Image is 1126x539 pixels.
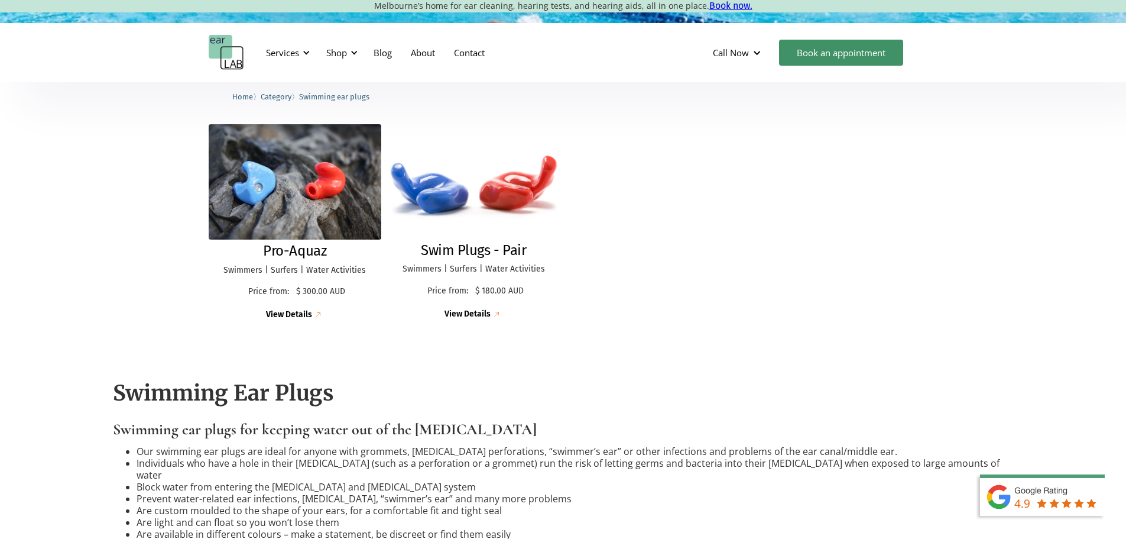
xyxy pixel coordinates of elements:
[713,47,749,59] div: Call Now
[266,310,312,320] div: View Details
[299,92,369,101] span: Swimming ear plugs
[296,287,345,297] p: $ 300.00 AUD
[209,124,382,240] img: Pro-Aquaz
[387,124,560,320] a: Swim Plugs - PairSwim Plugs - PairSwimmers | Surfers | Water ActivitiesPrice from:$ 180.00 AUDVie...
[209,35,244,70] a: home
[421,242,526,259] h2: Swim Plugs - Pair
[113,420,537,438] strong: Swimming ear plugs for keeping water out of the [MEDICAL_DATA]
[232,91,253,102] a: Home
[137,446,1014,457] li: Our swimming ear plugs are ideal for anyone with grommets, [MEDICAL_DATA] perforations, “swimmer’...
[444,309,491,319] div: View Details
[364,35,401,70] a: Blog
[424,286,472,296] p: Price from:
[137,505,1014,517] li: Are custom moulded to the shape of your ears, for a comfortable fit and tight seal
[299,91,369,102] a: Swimming ear plugs
[319,35,361,70] div: Shop
[209,124,382,321] a: Pro-AquazPro-AquazSwimmers | Surfers | Water ActivitiesPrice from:$ 300.00 AUDView Details
[475,286,524,296] p: $ 180.00 AUD
[259,35,313,70] div: Services
[266,47,299,59] div: Services
[137,493,1014,505] li: Prevent water-related ear infections, [MEDICAL_DATA], “swimmer’s ear” and many more problems
[137,457,1014,481] li: Individuals who have a hole in their [MEDICAL_DATA] (such as a perforation or a grommet) run the ...
[232,91,261,103] li: 〉
[261,92,291,101] span: Category
[399,264,549,275] p: Swimmers | Surfers | Water Activities
[263,243,326,260] h2: Pro-Aquaz
[779,40,903,66] a: Book an appointment
[113,380,334,406] strong: Swimming Ear Plugs
[244,287,293,297] p: Price from:
[137,517,1014,528] li: Are light and can float so you won’t lose them
[401,35,444,70] a: About
[220,266,370,276] p: Swimmers | Surfers | Water Activities
[444,35,494,70] a: Contact
[137,481,1014,493] li: Block water from entering the [MEDICAL_DATA] and [MEDICAL_DATA] system
[387,124,561,239] img: Swim Plugs - Pair
[326,47,347,59] div: Shop
[261,91,291,102] a: Category
[232,92,253,101] span: Home
[703,35,773,70] div: Call Now
[261,91,299,103] li: 〉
